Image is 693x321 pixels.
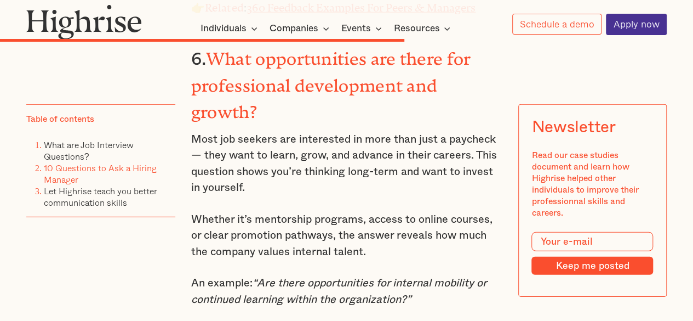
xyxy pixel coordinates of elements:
p: Most job seekers are interested in more than just a paycheck — they want to learn, grow, and adva... [191,132,502,196]
img: Highrise logo [26,4,142,40]
strong: What opportunities are there for professional development and growth? [191,49,471,113]
p: An example: [191,275,502,308]
input: Your e-mail [531,232,653,251]
div: Read our case studies document and learn how Highrise helped other individuals to improve their p... [531,149,653,218]
div: Table of contents [26,113,94,125]
div: Newsletter [531,117,615,136]
em: “Are there opportunities for internal mobility or continued learning within the organization?” [191,278,486,305]
div: Companies [270,22,333,35]
div: Individuals [201,22,247,35]
a: Apply now [606,14,667,35]
div: Events [341,22,371,35]
div: Resources [393,22,454,35]
h3: 6. [191,44,502,123]
a: 10 Questions to Ask a Hiring Manager [44,161,157,185]
input: Keep me posted [531,256,653,274]
div: Individuals [201,22,261,35]
a: Schedule a demo [512,14,602,35]
div: Resources [393,22,439,35]
form: Modal Form [531,232,653,275]
a: Let Highrise teach you better communication skills [44,184,157,209]
a: What are Job Interview Questions? [44,138,134,162]
p: Whether it’s mentorship programs, access to online courses, or clear promotion pathways, the answ... [191,212,502,261]
div: Events [341,22,385,35]
div: Companies [270,22,318,35]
